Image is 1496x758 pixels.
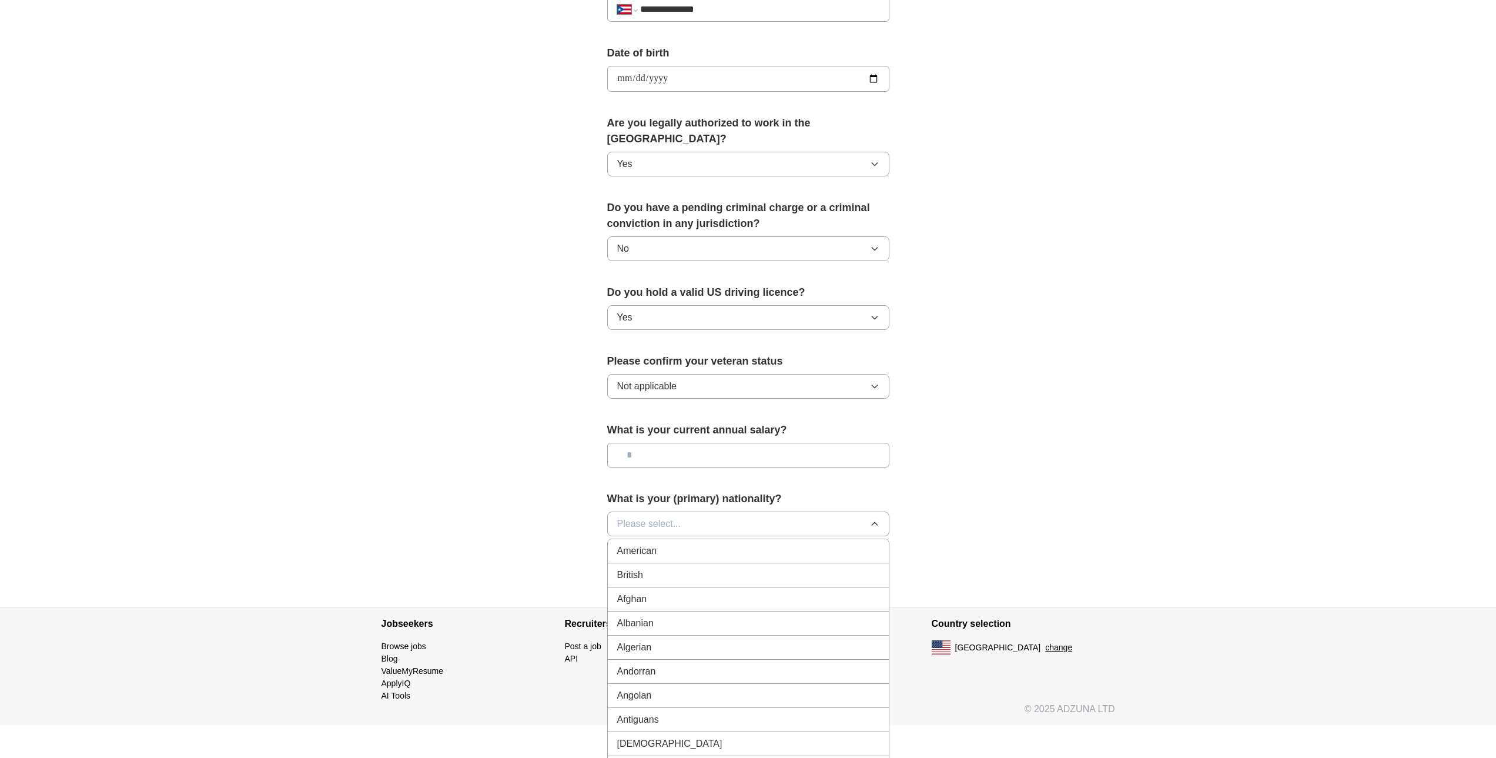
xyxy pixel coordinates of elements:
span: Yes [617,157,632,171]
label: What is your current annual salary? [607,422,889,438]
label: What is your (primary) nationality? [607,491,889,507]
span: Algerian [617,640,652,655]
label: Do you hold a valid US driving licence? [607,285,889,300]
h4: Country selection [932,607,1115,640]
span: Antiguans [617,713,659,727]
a: AI Tools [381,691,411,700]
button: Not applicable [607,374,889,399]
span: Albanian [617,616,654,630]
button: Please select... [607,512,889,536]
button: change [1045,642,1072,654]
span: [GEOGRAPHIC_DATA] [955,642,1041,654]
span: Angolan [617,689,652,703]
label: Please confirm your veteran status [607,353,889,369]
span: Not applicable [617,379,677,393]
span: Please select... [617,517,681,531]
span: Andorran [617,664,656,679]
span: [DEMOGRAPHIC_DATA] [617,737,722,751]
span: No [617,242,629,256]
span: Afghan [617,592,647,606]
img: US flag [932,640,951,655]
label: Are you legally authorized to work in the [GEOGRAPHIC_DATA]? [607,115,889,147]
button: Yes [607,305,889,330]
button: Yes [607,152,889,176]
a: ValueMyResume [381,666,444,676]
div: © 2025 ADZUNA LTD [372,702,1124,726]
span: British [617,568,643,582]
span: Yes [617,310,632,325]
span: American [617,544,657,558]
a: ApplyIQ [381,679,411,688]
a: API [565,654,578,663]
label: Date of birth [607,45,889,61]
label: Do you have a pending criminal charge or a criminal conviction in any jurisdiction? [607,200,889,232]
a: Blog [381,654,398,663]
a: Post a job [565,642,601,651]
button: No [607,236,889,261]
a: Browse jobs [381,642,426,651]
